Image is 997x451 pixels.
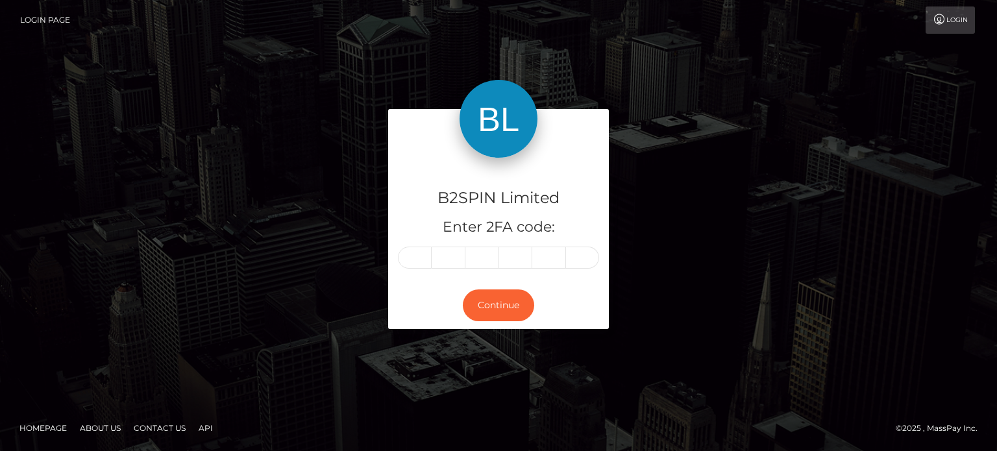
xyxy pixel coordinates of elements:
[460,80,537,158] img: B2SPIN Limited
[129,418,191,438] a: Contact Us
[398,217,599,238] h5: Enter 2FA code:
[193,418,218,438] a: API
[398,187,599,210] h4: B2SPIN Limited
[20,6,70,34] a: Login Page
[896,421,987,435] div: © 2025 , MassPay Inc.
[463,289,534,321] button: Continue
[75,418,126,438] a: About Us
[926,6,975,34] a: Login
[14,418,72,438] a: Homepage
